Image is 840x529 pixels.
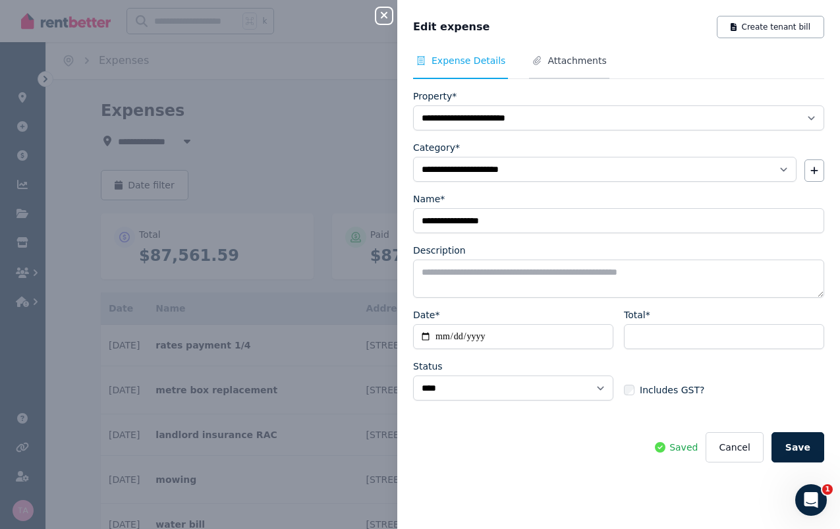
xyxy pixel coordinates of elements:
[640,383,704,397] span: Includes GST?
[669,441,698,454] span: Saved
[706,432,763,462] button: Cancel
[771,432,824,462] button: Save
[624,385,634,395] input: Includes GST?
[547,54,606,67] span: Attachments
[413,90,457,103] label: Property*
[413,54,824,79] nav: Tabs
[432,54,505,67] span: Expense Details
[822,484,833,495] span: 1
[413,192,445,206] label: Name*
[413,141,460,154] label: Category*
[413,19,490,35] span: Edit expense
[624,308,650,321] label: Total*
[413,360,443,373] label: Status
[413,244,466,257] label: Description
[717,16,824,38] button: Create tenant bill
[413,308,439,321] label: Date*
[795,484,827,516] iframe: Intercom live chat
